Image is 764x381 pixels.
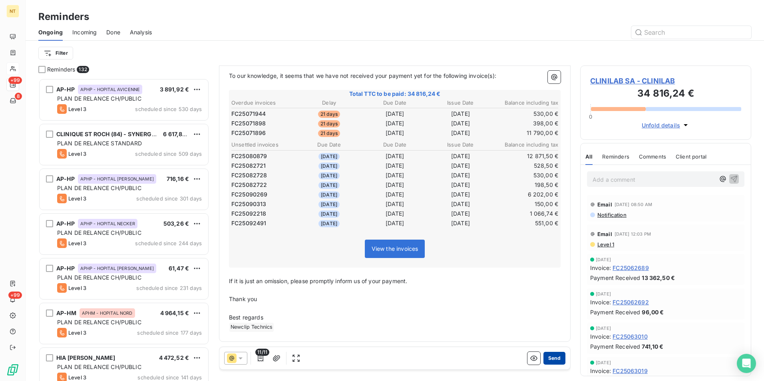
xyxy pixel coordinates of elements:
[57,95,141,102] span: PLAN DE RELANCE CH/PUBLIC
[597,241,614,248] span: Level 1
[590,264,611,272] span: Invoice :
[56,86,75,93] span: AP-HP
[231,190,296,199] td: FC25090269
[590,274,640,282] span: Payment Received
[590,86,741,102] h3: 34 816,24 €
[615,202,652,207] span: [DATE] 08:50 AM
[163,220,189,227] span: 503,26 €
[130,28,152,36] span: Analysis
[68,106,86,112] span: Level 3
[597,231,612,237] span: Email
[229,323,274,332] span: Newclip Technics
[57,319,141,325] span: PLAN DE RELANCE CH/PUBLIC
[6,5,19,18] div: NT
[8,77,22,84] span: +99
[362,219,427,228] td: [DATE]
[255,349,269,356] span: 11/11
[590,298,611,306] span: Invoice :
[596,257,611,262] span: [DATE]
[229,278,407,284] span: If it is just an omission, please promptly inform us of your payment.
[80,266,154,271] span: APHP - HOPITAL [PERSON_NAME]
[56,354,115,361] span: HIA [PERSON_NAME]
[68,374,86,381] span: Level 3
[494,181,559,189] td: 198,50 €
[428,200,493,208] td: [DATE]
[494,161,559,170] td: 528,50 €
[56,265,75,272] span: AP-HP
[428,219,493,228] td: [DATE]
[231,219,296,228] td: FC25092491
[68,329,86,336] span: Level 3
[362,152,427,161] td: [DATE]
[494,209,559,218] td: 1 066,74 €
[231,119,266,127] span: FC25071898
[229,296,257,302] span: Thank you
[15,93,22,100] span: 8
[428,190,493,199] td: [DATE]
[231,110,266,118] span: FC25071944
[137,374,202,381] span: scheduled since 141 days
[318,153,340,160] span: [DATE]
[676,153,706,160] span: Client portal
[230,90,559,98] span: Total TTC to be paid: 34 816,24 €
[38,10,89,24] h3: Reminders
[642,342,663,351] span: 741,10 €
[362,129,427,137] td: [DATE]
[57,274,141,281] span: PLAN DE RELANCE CH/PUBLIC
[8,292,22,299] span: +99
[56,220,75,227] span: AP-HP
[136,195,202,202] span: scheduled since 301 days
[167,175,189,182] span: 716,16 €
[296,141,361,149] th: Due Date
[231,152,296,161] td: FC25080879
[597,212,627,218] span: Notification
[318,130,340,137] span: 21 days
[47,65,75,73] span: Reminders
[428,141,493,149] th: Issue Date
[6,363,19,376] img: Logo LeanPay
[318,120,340,127] span: 21 days
[57,363,141,370] span: PLAN DE RELANCE CH/PUBLIC
[362,109,427,118] td: [DATE]
[613,332,648,341] span: FC25063010
[135,106,202,112] span: scheduled since 530 days
[494,152,559,161] td: 12 871,50 €
[596,292,611,296] span: [DATE]
[318,201,340,208] span: [DATE]
[590,332,611,341] span: Invoice :
[613,367,648,375] span: FC25063019
[494,171,559,180] td: 530,00 €
[494,119,559,128] td: 398,00 €
[428,109,493,118] td: [DATE]
[543,352,565,365] button: Send
[231,141,296,149] th: Unsettled invoices
[639,121,692,130] button: Unfold details
[82,311,133,316] span: APHM - HOPITAL NORD
[590,367,611,375] span: Invoice :
[56,131,166,137] span: CLINIQUE ST ROCH (84) - SYNERGIA LU
[318,220,340,227] span: [DATE]
[318,163,340,170] span: [DATE]
[229,72,496,79] span: To our knowledge, it seems that we have not received your payment yet for the following invoice(s):
[362,209,427,218] td: [DATE]
[585,153,593,160] span: All
[428,152,493,161] td: [DATE]
[362,181,427,189] td: [DATE]
[68,240,86,246] span: Level 3
[80,87,140,92] span: APHP - HOPITAL AVICENNE
[57,140,142,147] span: PLAN DE RELANCE STANDARD
[494,129,559,137] td: 11 790,00 €
[428,119,493,128] td: [DATE]
[642,308,664,316] span: 96,00 €
[106,28,120,36] span: Done
[428,129,493,137] td: [DATE]
[362,200,427,208] td: [DATE]
[68,195,86,202] span: Level 3
[596,326,611,331] span: [DATE]
[597,201,612,208] span: Email
[231,200,296,208] td: FC25090313
[494,200,559,208] td: 150,00 €
[135,151,202,157] span: scheduled since 509 days
[318,210,340,218] span: [DATE]
[231,161,296,170] td: FC25082721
